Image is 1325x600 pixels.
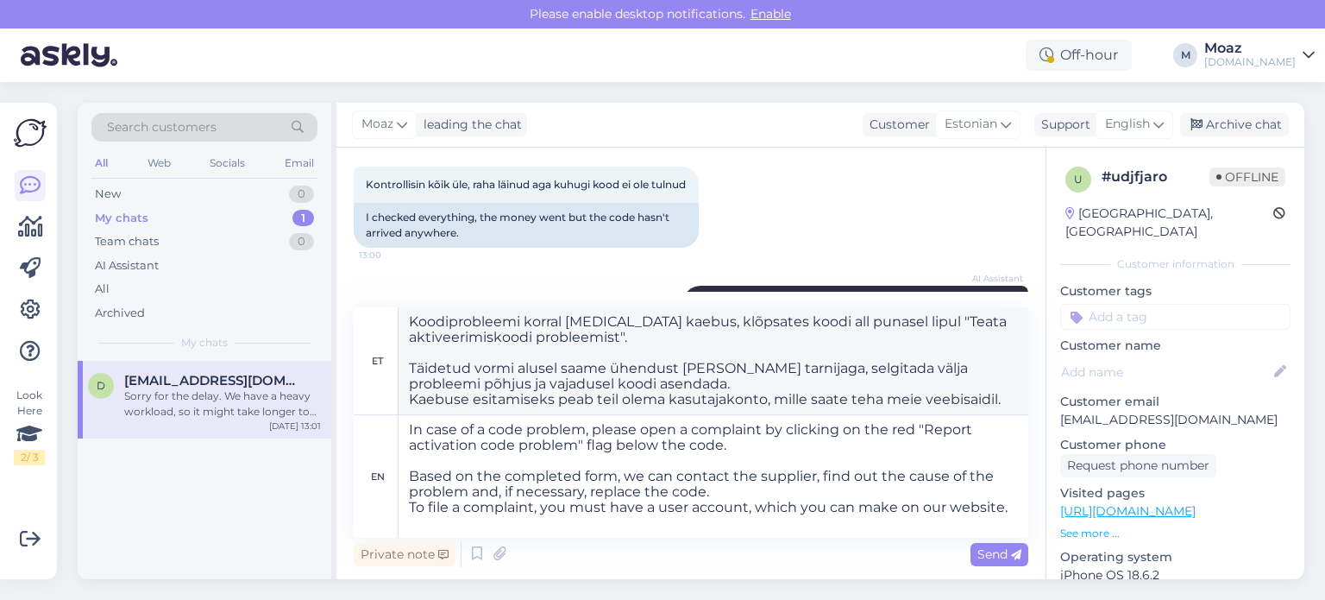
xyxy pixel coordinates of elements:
p: iPhone OS 18.6.2 [1060,566,1290,584]
div: Private note [354,543,455,566]
textarea: Koodiprobleemi korral [MEDICAL_DATA] kaebus, klõpsates koodi all punasel lipul "Teata aktiveerimi... [399,307,1028,414]
div: Customer information [1060,256,1290,272]
div: Socials [206,152,248,174]
a: [URL][DOMAIN_NAME] [1060,503,1196,519]
input: Add name [1061,363,1271,382]
span: dima.solovjov96@gmail.com [124,373,304,388]
span: Enable [745,6,796,22]
p: Customer email [1060,393,1290,411]
p: Customer name [1060,337,1290,355]
div: New [95,186,121,203]
div: 2 / 3 [14,450,45,465]
div: [DOMAIN_NAME] [1204,55,1296,69]
p: Customer tags [1060,282,1290,300]
div: et [372,346,383,376]
div: Archive chat [1180,113,1289,136]
p: [EMAIL_ADDRESS][DOMAIN_NAME] [1060,411,1290,429]
div: Customer [863,116,930,134]
div: Team chats [95,233,159,250]
input: Add a tag [1060,304,1290,330]
p: Visited pages [1060,484,1290,502]
div: 0 [289,186,314,203]
div: M [1173,43,1197,67]
div: [DATE] 13:01 [269,420,321,433]
div: [GEOGRAPHIC_DATA], [GEOGRAPHIC_DATA] [1065,205,1273,241]
p: See more ... [1060,526,1290,541]
span: Offline [1209,167,1285,186]
div: Sorry for the delay. We have a heavy workload, so it might take longer to fulfill orders. Your co... [124,388,321,420]
p: Customer phone [1060,436,1290,454]
div: leading the chat [417,116,522,134]
div: Look Here [14,388,45,465]
div: Email [281,152,317,174]
div: All [95,281,110,298]
div: # udjfjaro [1102,167,1209,187]
a: Moaz[DOMAIN_NAME] [1204,41,1315,69]
div: All [91,152,111,174]
span: AI Assistant [958,272,1023,285]
span: Send [977,546,1021,562]
span: Search customers [107,118,217,136]
div: 0 [289,233,314,250]
div: I checked everything, the money went but the code hasn't arrived anywhere. [354,203,699,248]
img: Askly Logo [14,117,47,149]
div: Web [144,152,174,174]
span: 13:00 [359,249,424,262]
div: Moaz [1204,41,1296,55]
div: en [371,462,385,491]
div: AI Assistant [95,257,159,275]
p: Operating system [1060,548,1290,566]
span: My chats [181,335,228,351]
div: Support [1034,116,1090,134]
span: u [1074,173,1083,186]
div: Off-hour [1026,40,1132,71]
span: Moaz [361,115,393,134]
span: English [1105,115,1150,134]
div: Request phone number [1060,454,1216,477]
textarea: In case of a code problem, please open a complaint by clicking on the red "Report activation code... [399,415,1028,538]
div: 1 [292,210,314,227]
span: Kontrollisin kõik üle, raha läinud aga kuhugi kood ei ole tulnud [366,178,686,191]
span: Estonian [945,115,997,134]
div: Archived [95,305,145,322]
span: d [97,379,105,392]
div: My chats [95,210,148,227]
